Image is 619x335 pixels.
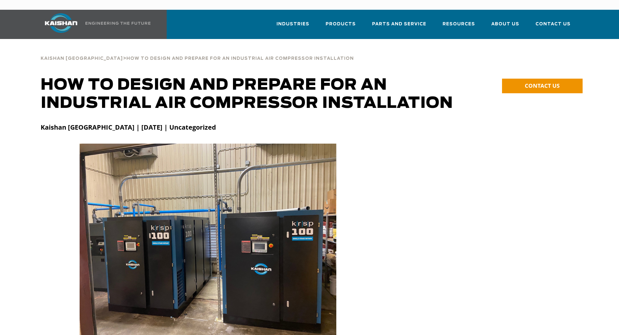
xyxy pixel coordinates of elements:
span: CONTACT US [525,82,560,89]
span: Industries [277,20,309,28]
a: Kaishan USA [37,10,152,39]
a: Resources [443,16,475,38]
img: Engineering the future [85,22,150,25]
a: About Us [491,16,519,38]
a: Industries [277,16,309,38]
img: kaishan logo [37,13,85,33]
a: Products [326,16,356,38]
a: How to Design and Prepare for an Industrial Air Compressor Installation [126,55,354,61]
strong: Kaishan [GEOGRAPHIC_DATA] | [DATE] | Uncategorized [41,123,216,132]
span: Products [326,20,356,28]
a: Contact Us [535,16,571,38]
a: Kaishan [GEOGRAPHIC_DATA] [41,55,123,61]
h1: How to Design and Prepare for an Industrial Air Compressor Installation [41,76,470,112]
span: Contact Us [535,20,571,28]
a: Parts and Service [372,16,426,38]
div: > [41,49,354,64]
span: How to Design and Prepare for an Industrial Air Compressor Installation [126,57,354,61]
span: Kaishan [GEOGRAPHIC_DATA] [41,57,123,61]
span: About Us [491,20,519,28]
a: CONTACT US [502,79,583,93]
span: Resources [443,20,475,28]
span: Parts and Service [372,20,426,28]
